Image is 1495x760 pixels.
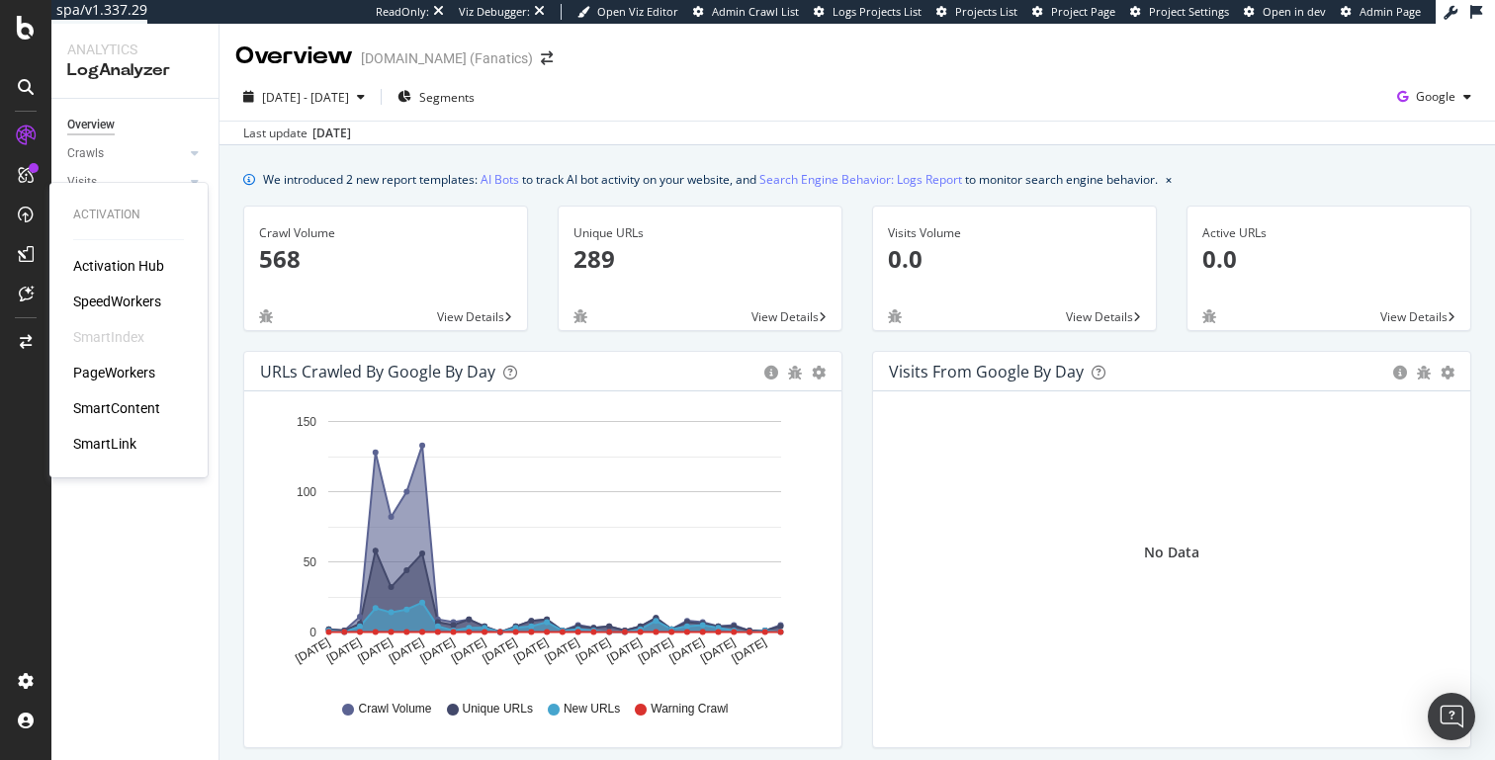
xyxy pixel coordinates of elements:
a: Open Viz Editor [577,4,678,20]
div: LogAnalyzer [67,59,203,82]
a: Project Page [1032,4,1115,20]
div: [DOMAIN_NAME] (Fanatics) [361,48,533,68]
div: bug [888,309,902,323]
div: Visits Volume [888,224,1141,242]
div: Open Intercom Messenger [1428,693,1475,740]
p: 0.0 [888,242,1141,276]
text: [DATE] [293,635,332,666]
a: PageWorkers [73,363,155,382]
text: [DATE] [573,635,613,666]
text: [DATE] [511,635,551,666]
span: View Details [437,308,504,325]
a: SmartContent [73,398,160,418]
div: [DATE] [312,125,351,142]
a: AI Bots [481,169,519,190]
span: Project Settings [1149,4,1229,19]
div: Visits [67,172,97,193]
text: [DATE] [480,635,519,666]
text: [DATE] [605,635,645,666]
span: View Details [1380,308,1448,325]
span: View Details [1066,308,1133,325]
button: Google [1389,81,1479,113]
span: Logs Projects List [833,4,922,19]
text: 50 [304,555,317,569]
div: Analytics [67,40,203,59]
div: circle-info [764,366,778,380]
div: Crawls [67,143,104,164]
div: URLs Crawled by Google by day [260,362,495,381]
div: gear [1441,366,1454,380]
span: Segments [419,89,475,106]
a: Admin Page [1341,4,1421,20]
a: Open in dev [1244,4,1326,20]
span: Projects List [955,4,1017,19]
div: SmartIndex [73,327,144,347]
div: arrow-right-arrow-left [541,51,553,65]
span: Crawl Volume [358,701,431,718]
text: [DATE] [387,635,426,666]
div: bug [259,309,273,323]
p: 568 [259,242,512,276]
text: 100 [297,485,316,499]
div: Unique URLs [573,224,827,242]
a: Overview [67,115,205,135]
text: [DATE] [449,635,488,666]
div: Crawl Volume [259,224,512,242]
p: 0.0 [1202,242,1455,276]
text: 150 [297,415,316,429]
div: We introduced 2 new report templates: to track AI bot activity on your website, and to monitor se... [263,169,1158,190]
span: New URLs [564,701,620,718]
span: View Details [751,308,819,325]
text: [DATE] [543,635,582,666]
a: SpeedWorkers [73,292,161,311]
a: Project Settings [1130,4,1229,20]
div: bug [1417,366,1431,380]
div: circle-info [1393,366,1407,380]
text: [DATE] [667,635,707,666]
a: Logs Projects List [814,4,922,20]
div: No Data [1144,543,1199,562]
div: Viz Debugger: [459,4,530,20]
span: Open Viz Editor [597,4,678,19]
span: Open in dev [1263,4,1326,19]
a: Projects List [936,4,1017,20]
a: Activation Hub [73,256,164,276]
text: [DATE] [324,635,364,666]
button: [DATE] - [DATE] [235,81,373,113]
div: ReadOnly: [376,4,429,20]
div: Overview [235,40,353,73]
button: close banner [1161,165,1177,194]
a: Admin Crawl List [693,4,799,20]
text: 0 [309,626,316,639]
span: Warning Crawl [651,701,728,718]
text: [DATE] [355,635,395,666]
div: Overview [67,115,115,135]
span: Project Page [1051,4,1115,19]
span: Admin Page [1360,4,1421,19]
div: Active URLs [1202,224,1455,242]
svg: A chart. [260,407,826,682]
text: [DATE] [636,635,675,666]
div: bug [788,366,802,380]
text: [DATE] [730,635,769,666]
text: [DATE] [417,635,457,666]
a: Visits [67,172,185,193]
a: Crawls [67,143,185,164]
div: Activation [73,207,184,223]
div: gear [812,366,826,380]
div: bug [1202,309,1216,323]
div: info banner [243,169,1471,190]
span: Admin Crawl List [712,4,799,19]
p: 289 [573,242,827,276]
a: SmartLink [73,434,136,454]
button: Segments [390,81,483,113]
text: [DATE] [698,635,738,666]
span: Unique URLs [463,701,533,718]
span: Google [1416,88,1455,105]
